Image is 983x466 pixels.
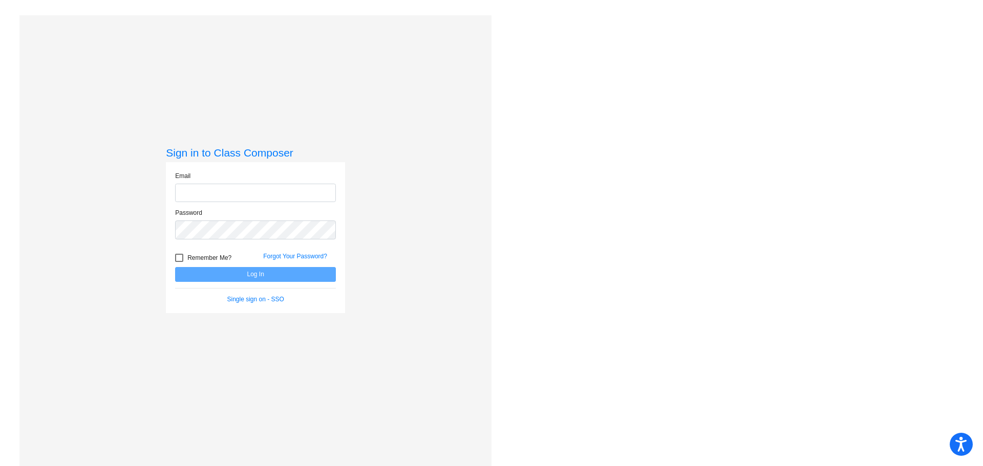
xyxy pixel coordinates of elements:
[175,208,202,217] label: Password
[175,267,336,282] button: Log In
[187,252,231,264] span: Remember Me?
[227,296,284,303] a: Single sign on - SSO
[263,253,327,260] a: Forgot Your Password?
[175,171,190,181] label: Email
[166,146,345,159] h3: Sign in to Class Composer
